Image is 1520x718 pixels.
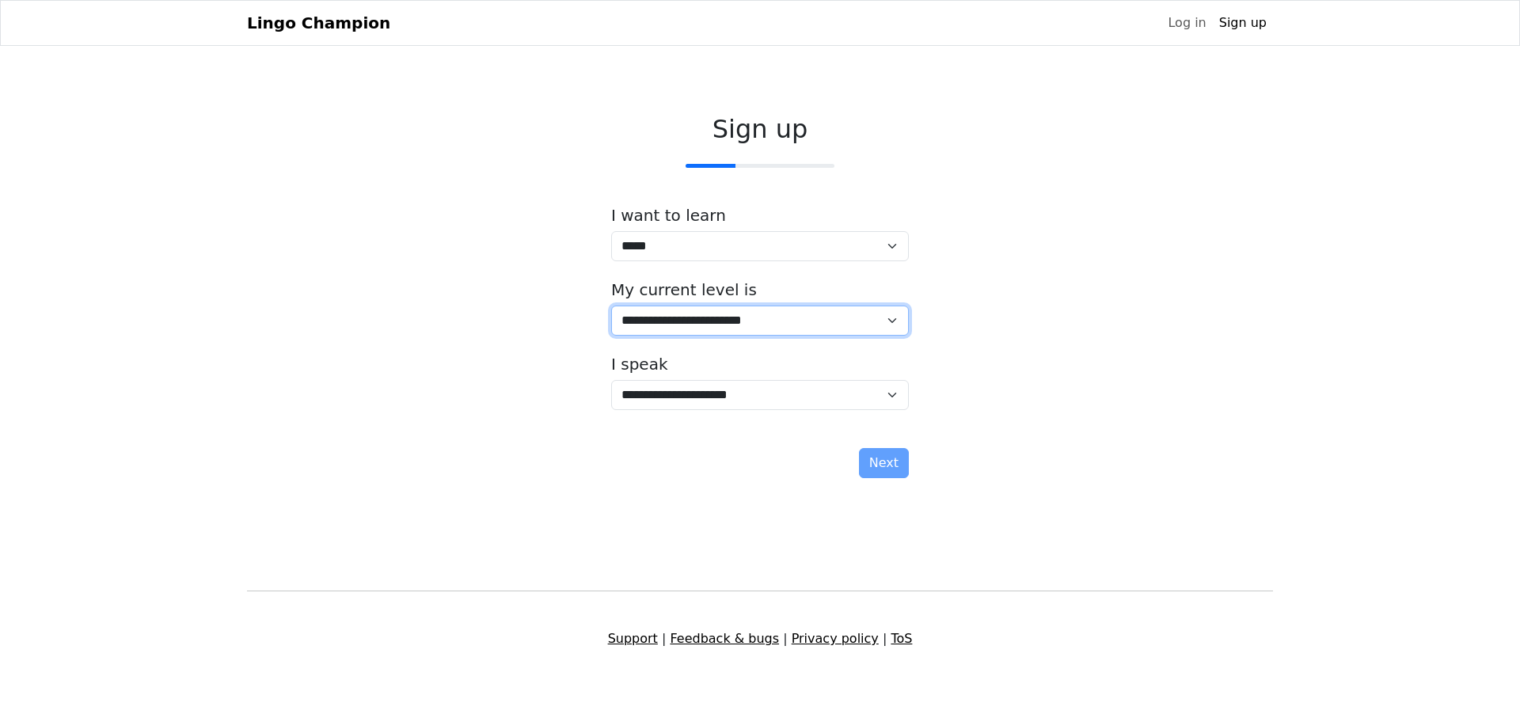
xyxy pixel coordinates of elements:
a: ToS [891,631,912,646]
a: Lingo Champion [247,7,390,39]
a: Feedback & bugs [670,631,779,646]
a: Support [608,631,658,646]
h2: Sign up [611,114,909,144]
label: I speak [611,355,668,374]
a: Log in [1161,7,1212,39]
div: | | | [237,629,1282,648]
label: I want to learn [611,206,726,225]
a: Sign up [1213,7,1273,39]
label: My current level is [611,280,757,299]
a: Privacy policy [792,631,879,646]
